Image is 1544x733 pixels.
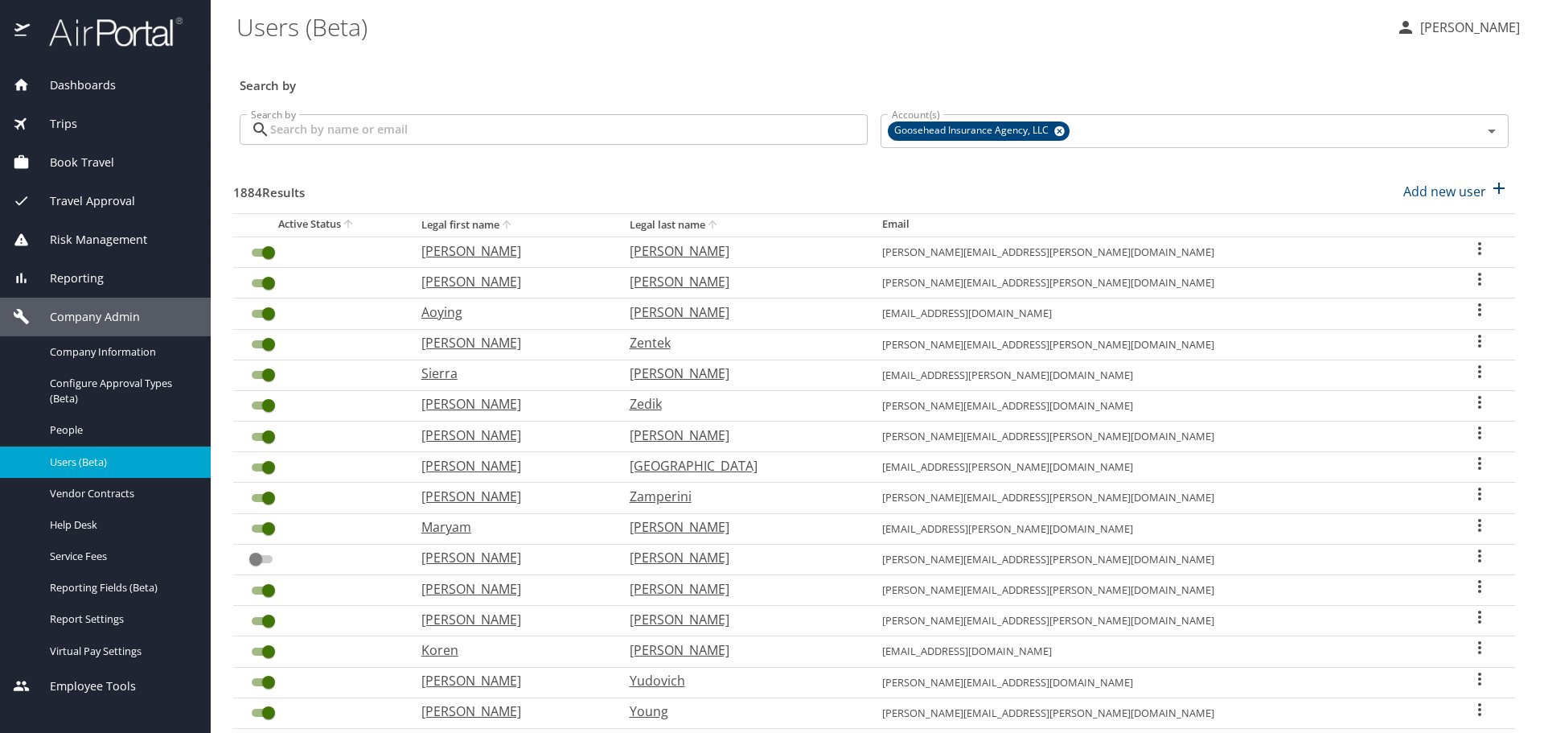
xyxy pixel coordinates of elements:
span: Company Information [50,344,191,360]
p: [PERSON_NAME] [421,548,597,567]
span: Travel Approval [30,192,135,210]
td: [PERSON_NAME][EMAIL_ADDRESS][PERSON_NAME][DOMAIN_NAME] [869,575,1444,606]
p: [GEOGRAPHIC_DATA] [630,456,850,476]
td: [PERSON_NAME][EMAIL_ADDRESS][PERSON_NAME][DOMAIN_NAME] [869,606,1444,636]
td: [PERSON_NAME][EMAIL_ADDRESS][DOMAIN_NAME] [869,667,1444,698]
p: [PERSON_NAME] [421,241,597,261]
span: Reporting [30,270,104,287]
td: [PERSON_NAME][EMAIL_ADDRESS][DOMAIN_NAME] [869,390,1444,421]
span: Help Desk [50,517,191,533]
td: [PERSON_NAME][EMAIL_ADDRESS][PERSON_NAME][DOMAIN_NAME] [869,268,1444,299]
p: [PERSON_NAME] [421,671,597,690]
p: [PERSON_NAME] [421,394,597,414]
th: Active Status [233,213,409,237]
span: Employee Tools [30,677,136,695]
button: sort [499,218,515,233]
span: Configure Approval Types (Beta) [50,376,191,406]
p: [PERSON_NAME] [630,548,850,567]
th: Legal first name [409,213,617,237]
p: Yudovich [630,671,850,690]
td: [PERSON_NAME][EMAIL_ADDRESS][PERSON_NAME][DOMAIN_NAME] [869,483,1444,513]
span: Service Fees [50,549,191,564]
td: [EMAIL_ADDRESS][PERSON_NAME][DOMAIN_NAME] [869,452,1444,483]
th: Email [869,213,1444,237]
p: Zedik [630,394,850,414]
p: [PERSON_NAME] [630,303,850,322]
th: Legal last name [617,213,869,237]
p: [PERSON_NAME] [421,702,597,721]
img: icon-airportal.png [14,16,31,47]
p: Young [630,702,850,721]
p: Zamperini [630,487,850,506]
span: Dashboards [30,76,116,94]
span: Goosehead Insurance Agency, LLC [888,122,1058,139]
td: [EMAIL_ADDRESS][PERSON_NAME][DOMAIN_NAME] [869,360,1444,390]
span: Trips [30,115,77,133]
p: Koren [421,640,597,660]
p: [PERSON_NAME] [630,241,850,261]
p: Aoying [421,303,597,322]
h1: Users (Beta) [236,2,1383,51]
p: [PERSON_NAME] [421,426,597,445]
p: [PERSON_NAME] [630,426,850,445]
p: [PERSON_NAME] [421,579,597,599]
td: [PERSON_NAME][EMAIL_ADDRESS][PERSON_NAME][DOMAIN_NAME] [869,544,1444,574]
td: [EMAIL_ADDRESS][DOMAIN_NAME] [869,299,1444,329]
td: [PERSON_NAME][EMAIL_ADDRESS][PERSON_NAME][DOMAIN_NAME] [869,422,1444,452]
div: Goosehead Insurance Agency, LLC [888,121,1070,141]
p: [PERSON_NAME] [630,364,850,383]
h3: 1884 Results [233,174,305,202]
p: [PERSON_NAME] [421,272,597,291]
p: Zentek [630,333,850,352]
p: [PERSON_NAME] [421,487,597,506]
p: [PERSON_NAME] [630,610,850,629]
span: Company Admin [30,308,140,326]
p: [PERSON_NAME] [1415,18,1520,37]
button: Open [1480,120,1503,142]
span: Vendor Contracts [50,486,191,501]
span: Reporting Fields (Beta) [50,580,191,595]
td: [PERSON_NAME][EMAIL_ADDRESS][PERSON_NAME][DOMAIN_NAME] [869,237,1444,267]
p: [PERSON_NAME] [630,640,850,660]
p: Maryam [421,517,597,537]
span: Report Settings [50,612,191,627]
h3: Search by [240,67,1509,95]
td: [EMAIL_ADDRESS][DOMAIN_NAME] [869,636,1444,667]
span: Book Travel [30,154,114,171]
td: [PERSON_NAME][EMAIL_ADDRESS][PERSON_NAME][DOMAIN_NAME] [869,698,1444,728]
td: [PERSON_NAME][EMAIL_ADDRESS][PERSON_NAME][DOMAIN_NAME] [869,329,1444,360]
p: Sierra [421,364,597,383]
p: [PERSON_NAME] [421,456,597,476]
p: [PERSON_NAME] [630,517,850,537]
img: airportal-logo.png [31,16,183,47]
button: sort [705,218,721,233]
button: Add new user [1397,174,1515,209]
td: [EMAIL_ADDRESS][PERSON_NAME][DOMAIN_NAME] [869,513,1444,544]
button: sort [341,217,357,233]
span: Risk Management [30,231,147,249]
span: People [50,422,191,438]
button: [PERSON_NAME] [1390,13,1526,42]
p: [PERSON_NAME] [421,333,597,352]
input: Search by name or email [270,114,868,145]
p: [PERSON_NAME] [630,272,850,291]
p: Add new user [1403,182,1486,201]
p: [PERSON_NAME] [630,579,850,599]
span: Users (Beta) [50,455,191,470]
span: Virtual Pay Settings [50,644,191,659]
p: [PERSON_NAME] [421,610,597,629]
